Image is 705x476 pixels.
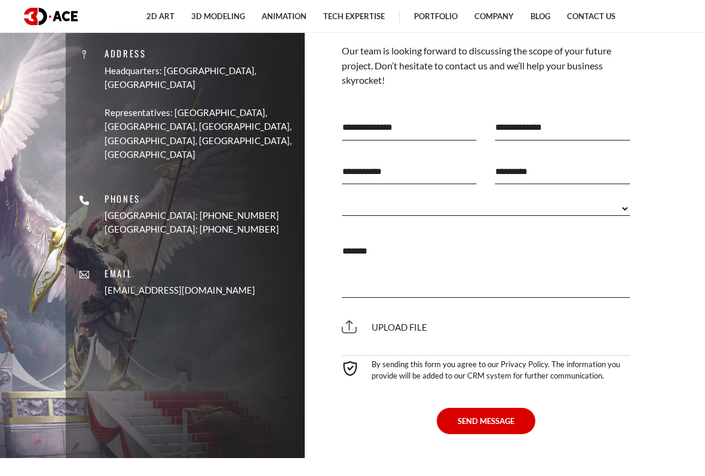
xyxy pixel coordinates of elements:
[105,106,296,162] p: Representatives: [GEOGRAPHIC_DATA], [GEOGRAPHIC_DATA], [GEOGRAPHIC_DATA], [GEOGRAPHIC_DATA], [GEO...
[24,8,78,25] img: logo dark
[105,209,279,222] p: [GEOGRAPHIC_DATA]: [PHONE_NUMBER]
[342,322,427,332] span: Upload file
[105,192,279,206] p: Phones
[437,408,535,434] button: SEND MESSAGE
[105,222,279,236] p: [GEOGRAPHIC_DATA]: [PHONE_NUMBER]
[342,355,630,380] div: By sending this form you agree to our Privacy Policy. The information you provide will be added t...
[105,267,255,280] p: Email
[105,283,255,297] a: [EMAIL_ADDRESS][DOMAIN_NAME]
[105,47,296,60] p: Address
[105,64,296,162] a: Headquarters: [GEOGRAPHIC_DATA], [GEOGRAPHIC_DATA] Representatives: [GEOGRAPHIC_DATA], [GEOGRAPHI...
[105,64,296,92] p: Headquarters: [GEOGRAPHIC_DATA], [GEOGRAPHIC_DATA]
[342,44,630,87] p: Our team is looking forward to discussing the scope of your future project. Don’t hesitate to con...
